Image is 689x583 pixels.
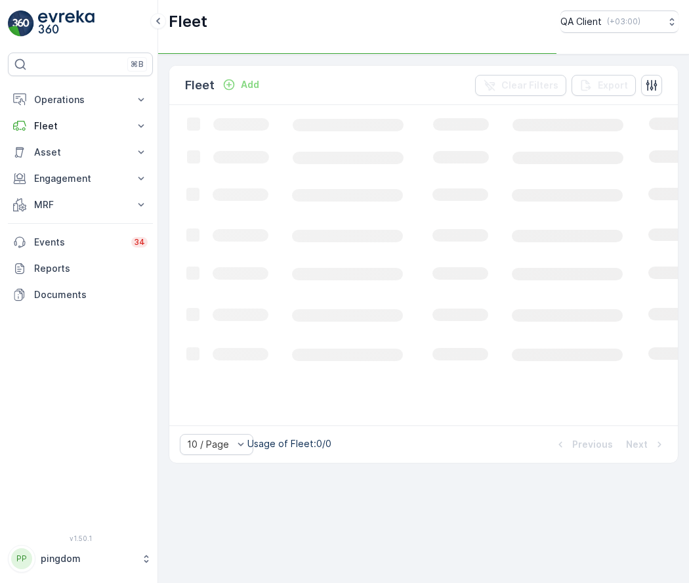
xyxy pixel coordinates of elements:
[553,437,614,452] button: Previous
[241,78,259,91] p: Add
[34,93,127,106] p: Operations
[8,534,153,542] span: v 1.50.1
[38,11,94,37] img: logo_light-DOdMpM7g.png
[131,59,144,70] p: ⌘B
[8,192,153,218] button: MRF
[560,15,602,28] p: QA Client
[34,236,123,249] p: Events
[8,229,153,255] a: Events34
[607,16,640,27] p: ( +03:00 )
[625,437,667,452] button: Next
[34,262,148,275] p: Reports
[572,75,636,96] button: Export
[598,79,628,92] p: Export
[34,146,127,159] p: Asset
[8,11,34,37] img: logo
[626,438,648,451] p: Next
[169,11,207,32] p: Fleet
[34,288,148,301] p: Documents
[34,119,127,133] p: Fleet
[8,545,153,572] button: PPpingdom
[34,198,127,211] p: MRF
[8,165,153,192] button: Engagement
[560,11,679,33] button: QA Client(+03:00)
[501,79,558,92] p: Clear Filters
[8,113,153,139] button: Fleet
[217,77,264,93] button: Add
[247,437,331,450] p: Usage of Fleet : 0/0
[475,75,566,96] button: Clear Filters
[8,255,153,282] a: Reports
[8,139,153,165] button: Asset
[134,237,145,248] p: 34
[8,282,153,308] a: Documents
[8,87,153,113] button: Operations
[572,438,613,451] p: Previous
[34,172,127,185] p: Engagement
[185,76,215,95] p: Fleet
[41,552,135,565] p: pingdom
[11,548,32,569] div: PP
